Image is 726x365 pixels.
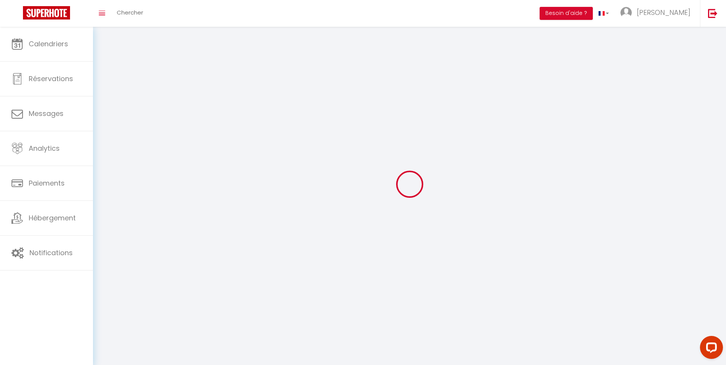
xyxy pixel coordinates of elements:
[29,109,64,118] span: Messages
[29,178,65,188] span: Paiements
[620,7,632,18] img: ...
[540,7,593,20] button: Besoin d'aide ?
[708,8,718,18] img: logout
[23,6,70,20] img: Super Booking
[29,74,73,83] span: Réservations
[117,8,143,16] span: Chercher
[29,39,68,49] span: Calendriers
[637,8,690,17] span: [PERSON_NAME]
[29,248,73,257] span: Notifications
[29,213,76,223] span: Hébergement
[29,143,60,153] span: Analytics
[694,333,726,365] iframe: LiveChat chat widget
